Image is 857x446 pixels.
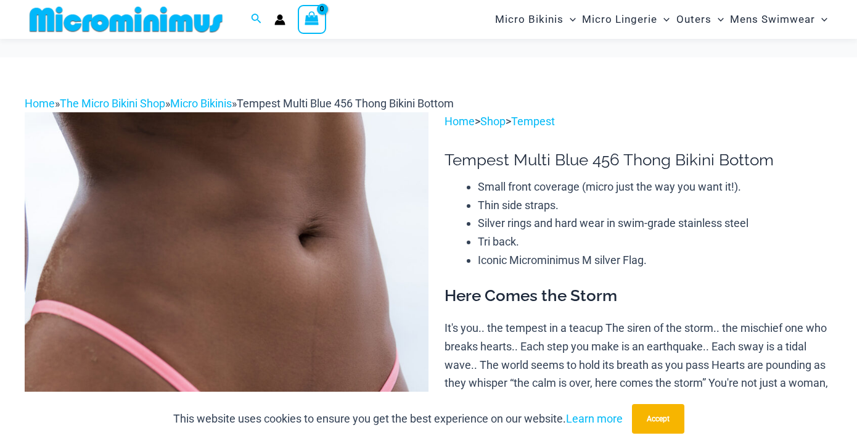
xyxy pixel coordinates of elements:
a: Home [25,97,55,110]
p: > > [445,112,832,131]
a: Home [445,115,475,128]
a: View Shopping Cart, empty [298,5,326,33]
h1: Tempest Multi Blue 456 Thong Bikini Bottom [445,151,832,170]
span: Mens Swimwear [730,4,815,35]
li: Thin side straps. [478,196,832,215]
a: Micro BikinisMenu ToggleMenu Toggle [492,4,579,35]
a: Micro LingerieMenu ToggleMenu Toggle [579,4,673,35]
li: Tri back. [478,233,832,251]
nav: Site Navigation [490,2,832,37]
a: The Micro Bikini Shop [60,97,165,110]
span: Micro Lingerie [582,4,657,35]
button: Accept [632,404,684,434]
span: Outers [676,4,711,35]
a: Tempest [511,115,555,128]
a: Mens SwimwearMenu ToggleMenu Toggle [727,4,830,35]
a: Shop [480,115,506,128]
span: Tempest Multi Blue 456 Thong Bikini Bottom [237,97,454,110]
img: MM SHOP LOGO FLAT [25,6,228,33]
span: Menu Toggle [564,4,576,35]
li: Silver rings and hard wear in swim-grade stainless steel [478,214,832,233]
a: Search icon link [251,12,262,27]
p: This website uses cookies to ensure you get the best experience on our website. [173,410,623,428]
span: » » » [25,97,454,110]
a: Micro Bikinis [170,97,232,110]
span: Micro Bikinis [495,4,564,35]
span: Menu Toggle [815,4,827,35]
li: Small front coverage (micro just the way you want it!). [478,178,832,196]
li: Iconic Microminimus M silver Flag. [478,251,832,270]
span: Menu Toggle [657,4,670,35]
span: Menu Toggle [711,4,724,35]
h3: Here Comes the Storm [445,286,832,307]
a: OutersMenu ToggleMenu Toggle [673,4,727,35]
a: Learn more [566,412,623,425]
a: Account icon link [274,14,285,25]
